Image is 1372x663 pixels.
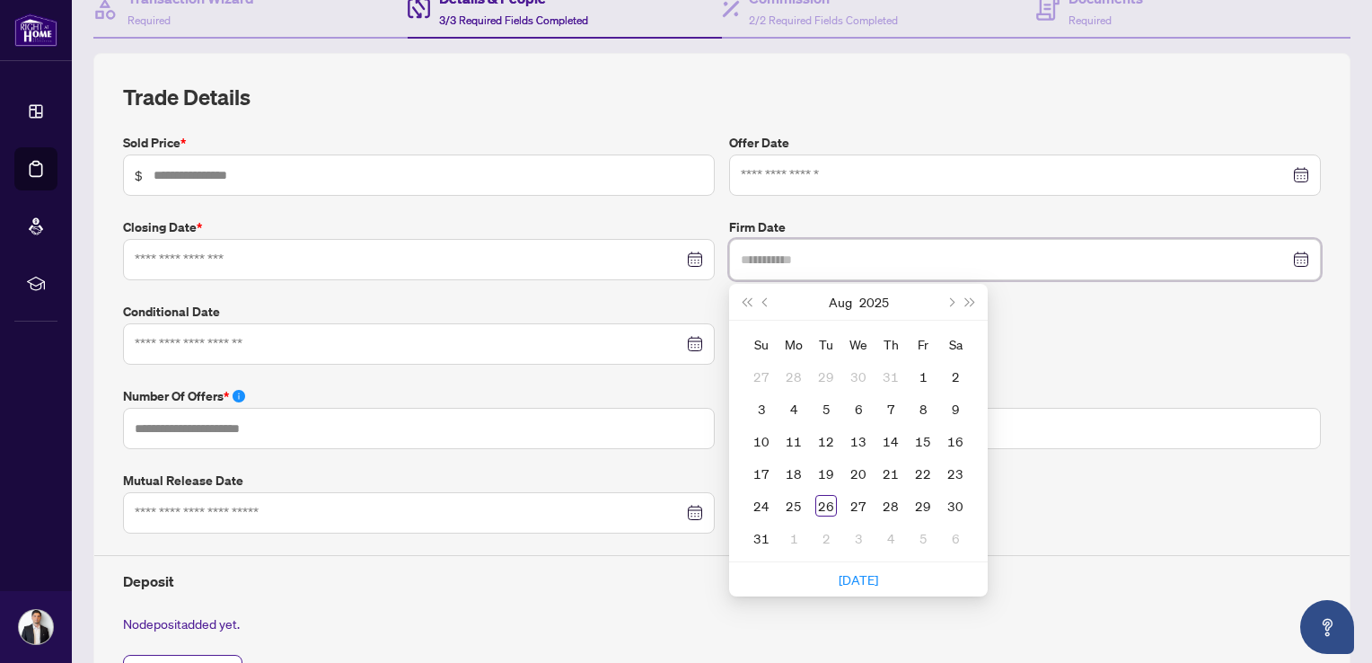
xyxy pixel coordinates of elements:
[880,527,901,549] div: 4
[745,522,778,554] td: 2025-08-31
[745,328,778,360] th: Su
[751,527,772,549] div: 31
[756,284,776,320] button: Previous month (PageUp)
[945,527,966,549] div: 6
[810,522,842,554] td: 2025-09-02
[939,328,972,360] th: Sa
[842,425,875,457] td: 2025-08-13
[123,386,715,406] label: Number of offers
[859,284,889,320] button: Choose a year
[783,463,805,484] div: 18
[848,366,869,387] div: 30
[907,457,939,490] td: 2025-08-22
[745,457,778,490] td: 2025-08-17
[783,495,805,517] div: 25
[907,522,939,554] td: 2025-09-05
[939,490,972,522] td: 2025-08-30
[907,425,939,457] td: 2025-08-15
[751,398,772,420] div: 3
[875,393,907,425] td: 2025-08-07
[233,390,245,402] span: info-circle
[783,366,805,387] div: 28
[880,495,901,517] div: 28
[912,495,934,517] div: 29
[123,570,1321,592] h4: Deposit
[751,495,772,517] div: 24
[875,360,907,393] td: 2025-07-31
[749,13,898,27] span: 2/2 Required Fields Completed
[810,425,842,457] td: 2025-08-12
[939,457,972,490] td: 2025-08-23
[842,457,875,490] td: 2025-08-20
[778,360,810,393] td: 2025-07-28
[745,490,778,522] td: 2025-08-24
[783,430,805,452] div: 11
[842,393,875,425] td: 2025-08-06
[810,360,842,393] td: 2025-07-29
[128,13,171,27] span: Required
[778,393,810,425] td: 2025-08-04
[880,366,901,387] div: 31
[729,302,1321,322] label: Exclusive
[810,457,842,490] td: 2025-08-19
[783,527,805,549] div: 1
[829,284,852,320] button: Choose a month
[123,302,715,322] label: Conditional Date
[939,393,972,425] td: 2025-08-09
[875,328,907,360] th: Th
[880,430,901,452] div: 14
[848,430,869,452] div: 13
[778,425,810,457] td: 2025-08-11
[810,328,842,360] th: Tu
[961,284,981,320] button: Next year (Control + right)
[123,217,715,237] label: Closing Date
[907,490,939,522] td: 2025-08-29
[880,463,901,484] div: 21
[19,610,53,644] img: Profile Icon
[751,430,772,452] div: 10
[875,522,907,554] td: 2025-09-04
[945,463,966,484] div: 23
[815,495,837,517] div: 26
[907,360,939,393] td: 2025-08-01
[875,457,907,490] td: 2025-08-21
[940,284,960,320] button: Next month (PageDown)
[810,490,842,522] td: 2025-08-26
[1300,600,1354,654] button: Open asap
[912,527,934,549] div: 5
[848,398,869,420] div: 6
[842,360,875,393] td: 2025-07-30
[745,425,778,457] td: 2025-08-10
[842,490,875,522] td: 2025-08-27
[939,425,972,457] td: 2025-08-16
[745,393,778,425] td: 2025-08-03
[783,398,805,420] div: 4
[912,366,934,387] div: 1
[815,527,837,549] div: 2
[14,13,57,47] img: logo
[848,495,869,517] div: 27
[912,398,934,420] div: 8
[815,463,837,484] div: 19
[939,522,972,554] td: 2025-09-06
[842,328,875,360] th: We
[729,217,1321,237] label: Firm Date
[745,360,778,393] td: 2025-07-27
[778,490,810,522] td: 2025-08-25
[880,398,901,420] div: 7
[912,463,934,484] div: 22
[810,393,842,425] td: 2025-08-05
[751,366,772,387] div: 27
[848,527,869,549] div: 3
[912,430,934,452] div: 15
[1069,13,1112,27] span: Required
[751,463,772,484] div: 17
[439,13,588,27] span: 3/3 Required Fields Completed
[848,463,869,484] div: 20
[945,430,966,452] div: 16
[123,133,715,153] label: Sold Price
[123,615,240,632] span: No deposit added yet.
[778,522,810,554] td: 2025-09-01
[778,457,810,490] td: 2025-08-18
[842,522,875,554] td: 2025-09-03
